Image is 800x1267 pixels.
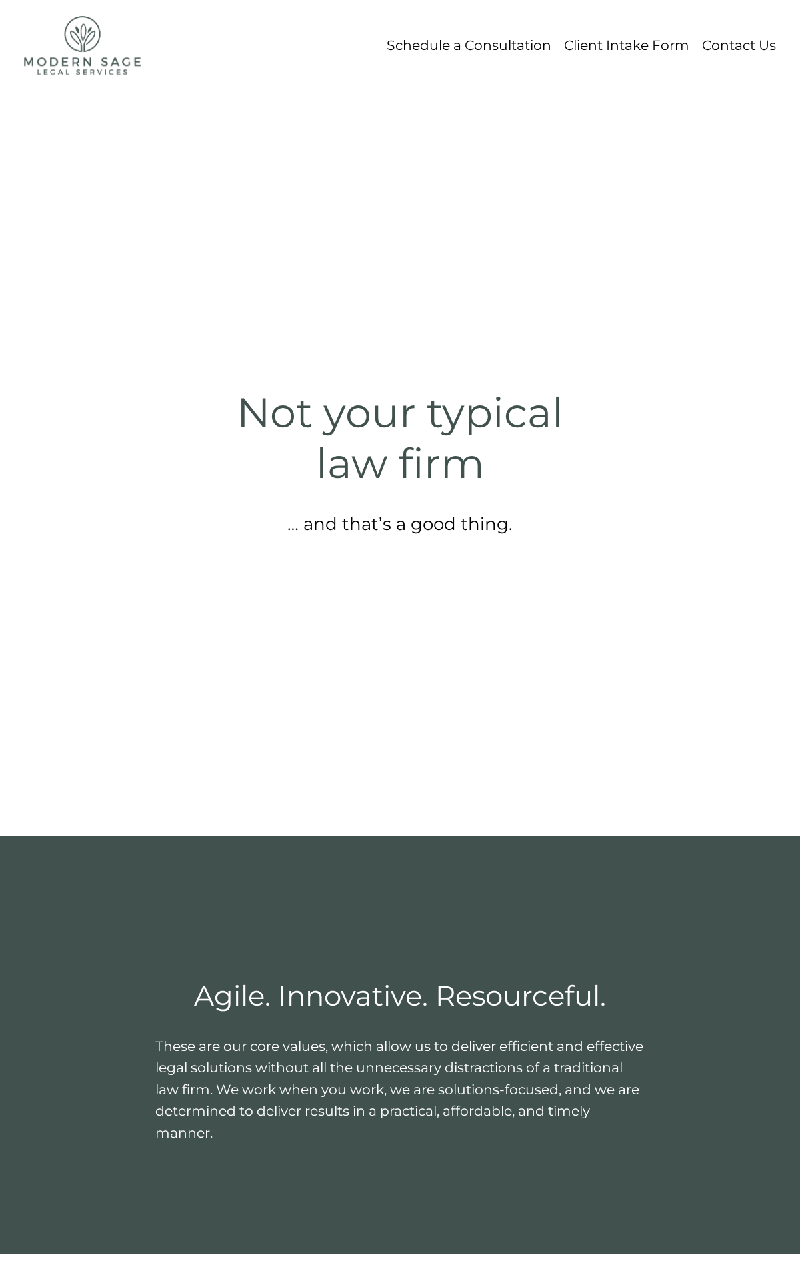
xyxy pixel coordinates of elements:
h2: Agile. Innovative. Resourceful. [155,978,644,1014]
a: Client Intake Form [564,33,689,58]
a: Contact Us [702,33,776,58]
a: Schedule a Consultation [387,33,551,58]
p: These are our core values, which allow us to deliver efficient and effective legal solutions with... [155,1036,644,1166]
h1: Not your typical law firm [24,388,776,489]
img: Modern Sage Legal Services [24,16,141,75]
p: … and that’s a good thing. [24,511,776,539]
